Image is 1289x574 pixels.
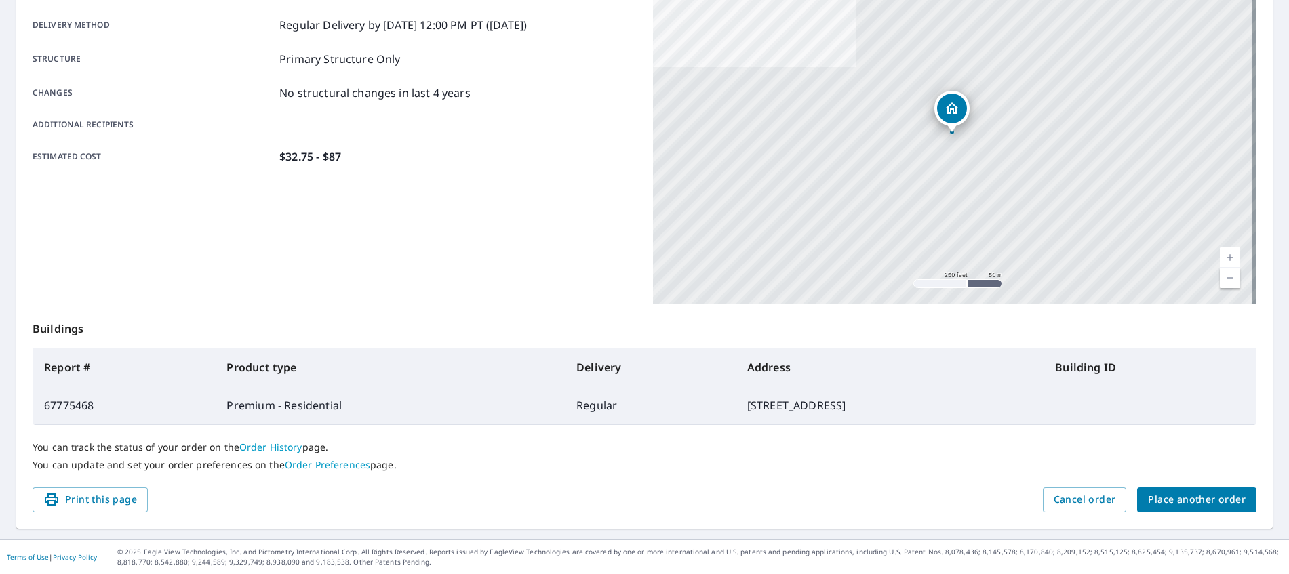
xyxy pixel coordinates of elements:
a: Current Level 17, Zoom Out [1220,268,1240,288]
p: | [7,553,97,561]
p: You can update and set your order preferences on the page. [33,459,1256,471]
p: No structural changes in last 4 years [279,85,471,101]
a: Current Level 17, Zoom In [1220,247,1240,268]
button: Cancel order [1043,487,1127,512]
th: Product type [216,348,566,386]
td: Premium - Residential [216,386,566,424]
td: [STREET_ADDRESS] [736,386,1045,424]
th: Report # [33,348,216,386]
p: Delivery method [33,17,274,33]
span: Print this page [43,491,137,508]
p: Structure [33,51,274,67]
p: © 2025 Eagle View Technologies, Inc. and Pictometry International Corp. All Rights Reserved. Repo... [117,547,1282,567]
a: Terms of Use [7,552,49,562]
p: You can track the status of your order on the page. [33,441,1256,453]
p: Primary Structure Only [279,51,400,67]
td: 67775468 [33,386,216,424]
p: Buildings [33,304,1256,348]
a: Order Preferences [285,458,370,471]
p: Regular Delivery by [DATE] 12:00 PM PT ([DATE]) [279,17,527,33]
th: Address [736,348,1045,386]
td: Regular [566,386,736,424]
a: Privacy Policy [53,552,97,562]
a: Order History [239,440,302,453]
p: Additional recipients [33,119,274,131]
p: Changes [33,85,274,101]
button: Print this page [33,487,148,512]
span: Cancel order [1054,491,1116,508]
p: Estimated cost [33,148,274,165]
th: Delivery [566,348,736,386]
p: $32.75 - $87 [279,148,341,165]
button: Place another order [1137,487,1256,512]
th: Building ID [1044,348,1256,386]
span: Place another order [1148,491,1246,508]
div: Dropped pin, building 1, Residential property, 10 Buckskull Ct Jasper, GA 30143 [934,91,970,133]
